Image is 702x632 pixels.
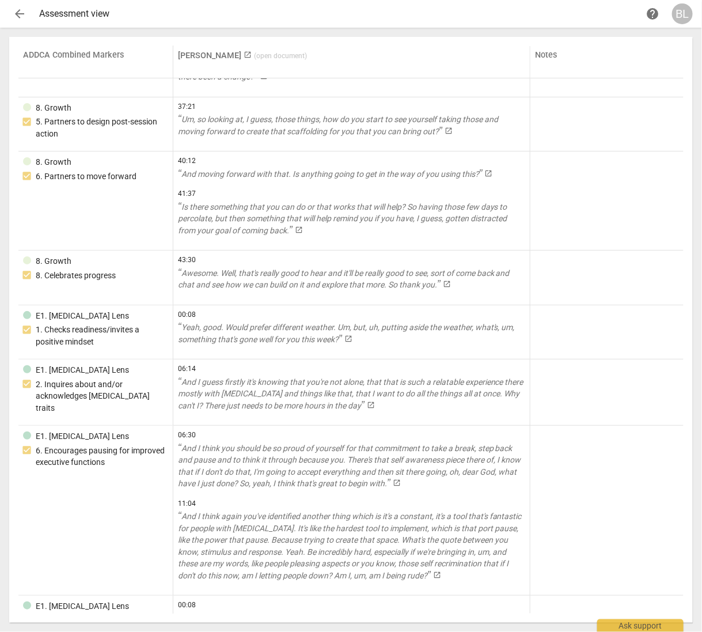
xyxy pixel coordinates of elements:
a: Help [642,3,663,24]
div: 5. Partners to design post-session action [36,116,168,139]
span: launch [433,571,441,579]
a: Awesome. Well, that's really good to hear and it'll be really good to see, sort of come back and ... [178,267,525,291]
div: E1. [MEDICAL_DATA] Lens [36,364,129,376]
span: And I think you should be so proud of yourself for that commitment to take a break, step back and... [178,444,521,489]
span: And I guess firstly it's knowing that you're not alone, that that is such a relatable experience ... [178,377,523,410]
span: Is there something that you can do or that works that will help? So having those few days to perc... [178,202,507,235]
span: arrow_back [13,7,26,21]
span: launch [445,127,453,135]
div: 8. Growth [36,156,71,168]
span: 43:30 [178,255,525,265]
div: 1. Checks readiness/invites a positive mindset [36,324,168,347]
span: 41:37 [178,189,525,199]
div: E1. [MEDICAL_DATA] Lens [36,310,129,322]
a: Um, so looking at, I guess, those things, how do you start to see yourself taking those and movin... [178,113,525,137]
span: ( open document ) [254,52,307,60]
span: Awesome. Well, that's really good to hear and it'll be really good to see, sort of come back and ... [178,268,510,290]
th: Notes [530,46,684,78]
span: help [646,7,659,21]
span: 00:08 [178,600,525,610]
span: launch [244,51,252,59]
span: 00:08 [178,310,525,320]
span: Um, so looking at, I guess, those things, how do you start to see yourself taking those and movin... [178,115,498,136]
span: 11:04 [178,499,525,509]
th: ADDCA Combined Markers [18,46,173,78]
a: [PERSON_NAME] (open document) [178,51,307,60]
div: 8. Celebrates progress [36,270,116,282]
span: And I think again you've identified another thing which is it's a constant, it's a tool that's fa... [178,512,522,580]
a: Is there something that you can do or that works that will help? So having those few days to perc... [178,201,525,237]
div: 8. Growth [36,102,71,114]
span: launch [443,280,451,288]
span: launch [367,401,375,409]
span: Yeah, good. Would prefer different weather. Um, but, uh, putting aside the weather, what's, um, s... [178,323,515,344]
span: launch [393,479,401,487]
span: 06:30 [178,430,525,440]
span: 37:21 [178,102,525,112]
a: And I guess firstly it's knowing that you're not alone, that that is such a relatable experience ... [178,376,525,412]
div: 8. Growth [36,255,71,267]
div: 2. Inquires about and/or acknowledges [MEDICAL_DATA] traits [36,379,168,414]
div: 6. Encourages pausing for improved executive functions [36,445,168,468]
a: And I think you should be so proud of yourself for that commitment to take a break, step back and... [178,442,525,490]
span: launch [485,169,493,177]
button: BL [672,3,693,24]
span: 40:12 [178,156,525,166]
span: 06:14 [178,364,525,374]
div: E1. [MEDICAL_DATA] Lens [36,600,129,612]
span: launch [295,226,303,234]
span: launch [344,335,352,343]
a: And moving forward with that. Is anything going to get in the way of you using this? [178,168,525,180]
span: And moving forward with that. Is anything going to get in the way of you using this? [178,169,483,179]
div: Assessment view [39,9,642,19]
div: Ask support [597,619,684,632]
a: Yeah, good. Would prefer different weather. Um, but, uh, putting aside the weather, what's, um, s... [178,321,525,345]
a: And I think again you've identified another thing which is it's a constant, it's a tool that's fa... [178,510,525,581]
div: 6. Partners to move forward [36,171,136,183]
div: E1. [MEDICAL_DATA] Lens [36,430,129,442]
